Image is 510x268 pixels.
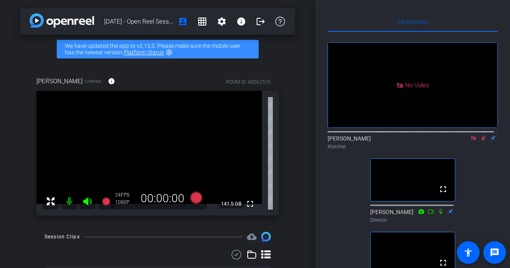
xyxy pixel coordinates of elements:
[57,40,259,58] div: We have updated the app to v2.15.0. Please make sure the mobile user has the newest version.
[247,232,257,242] span: Destinations for your clips
[124,49,164,56] a: Platform Status
[218,199,244,209] span: 141.5 GB
[108,78,115,85] mat-icon: info
[370,216,455,224] div: Director
[397,19,428,25] span: Participants
[245,199,255,209] mat-icon: fullscreen
[135,192,190,205] div: 00:00:00
[247,232,257,242] mat-icon: cloud_upload
[178,17,188,26] mat-icon: account_box
[217,17,227,26] mat-icon: settings
[104,13,173,30] span: [DATE] - Open Reel Session
[45,233,80,241] div: Session Clips
[166,49,172,56] mat-icon: highlight_off
[197,17,207,26] mat-icon: grid_on
[328,143,498,150] div: Watcher
[490,248,499,257] mat-icon: message
[405,81,429,89] span: No Video
[236,17,246,26] mat-icon: info
[121,192,129,198] span: FPS
[438,258,448,268] mat-icon: fullscreen
[438,184,448,194] mat-icon: fullscreen
[463,248,473,257] mat-icon: accessibility
[115,199,135,205] div: 1080P
[85,78,102,84] span: Chrome
[226,78,271,86] div: ROOM ID: 88562576
[370,208,455,224] div: [PERSON_NAME]
[30,13,94,28] img: app-logo
[115,192,135,198] div: 24
[256,17,266,26] mat-icon: logout
[261,232,271,242] img: Session clips
[36,77,83,86] span: [PERSON_NAME]
[328,134,498,150] div: [PERSON_NAME]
